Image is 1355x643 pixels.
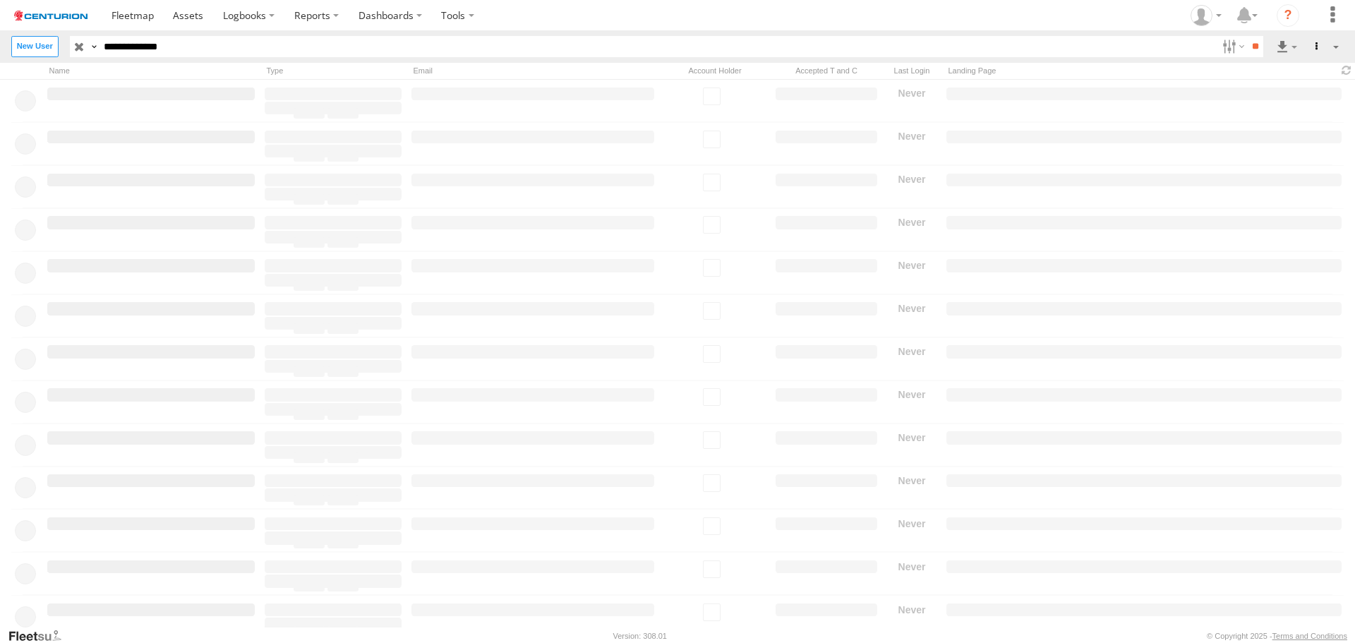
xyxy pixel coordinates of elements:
[11,36,59,56] label: Create New User
[662,64,768,78] div: Account Holder
[944,64,1332,78] div: Landing Page
[88,36,100,56] label: Search Query
[1338,64,1355,78] span: Refresh
[1277,4,1299,27] i: ?
[613,632,667,640] div: Version: 308.01
[409,64,656,78] div: Email
[885,64,939,78] div: Last Login
[1272,632,1347,640] a: Terms and Conditions
[45,64,257,78] div: Name
[1217,36,1247,56] label: Search Filter Options
[8,629,73,643] a: Visit our Website
[1275,36,1299,56] label: Export results as...
[773,64,879,78] div: Has user accepted Terms and Conditions
[14,11,88,20] img: logo.svg
[1186,5,1227,26] div: John Maglantay
[263,64,404,78] div: Type
[1207,632,1347,640] div: © Copyright 2025 -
